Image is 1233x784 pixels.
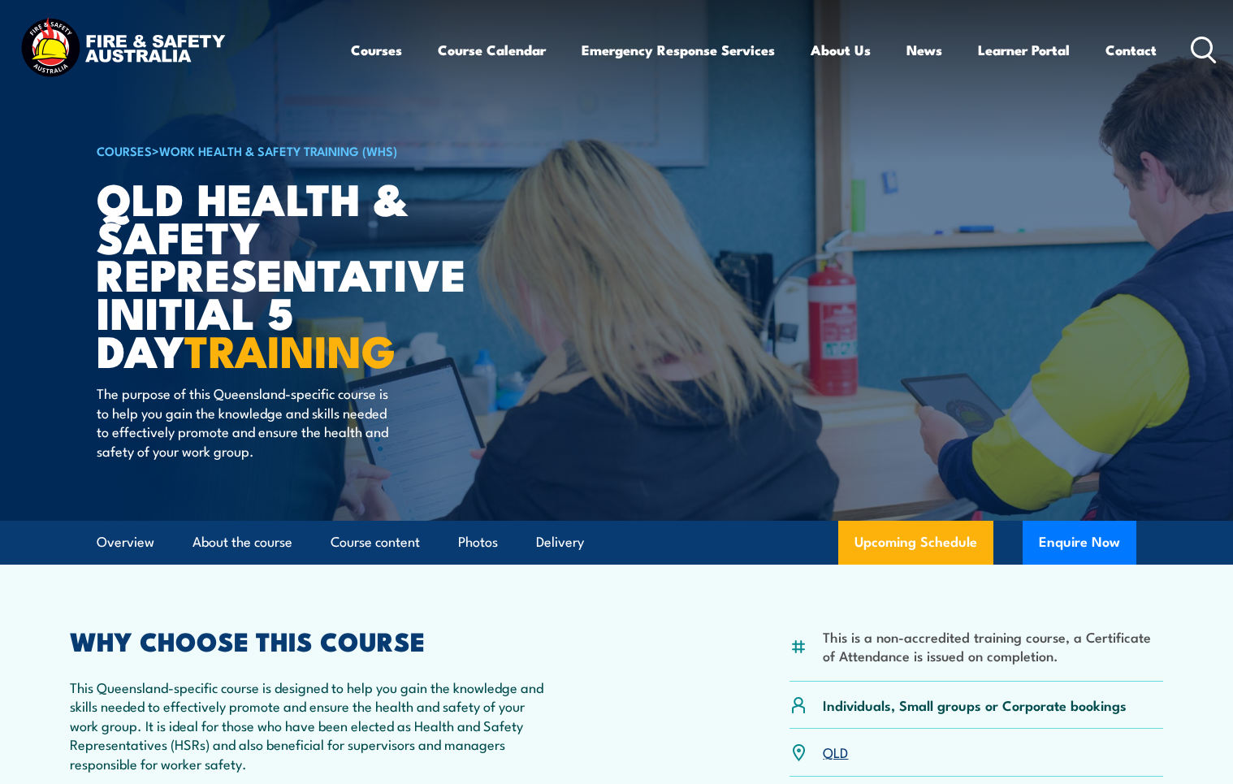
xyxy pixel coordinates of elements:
[159,141,397,159] a: Work Health & Safety Training (WHS)
[906,28,942,71] a: News
[536,521,584,564] a: Delivery
[978,28,1070,71] a: Learner Portal
[184,315,396,383] strong: TRAINING
[70,678,544,773] p: This Queensland-specific course is designed to help you gain the knowledge and skills needed to e...
[331,521,420,564] a: Course content
[97,141,152,159] a: COURSES
[823,695,1127,714] p: Individuals, Small groups or Corporate bookings
[1105,28,1157,71] a: Contact
[1023,521,1136,565] button: Enquire Now
[438,28,546,71] a: Course Calendar
[97,383,393,460] p: The purpose of this Queensland-specific course is to help you gain the knowledge and skills neede...
[823,742,848,761] a: QLD
[70,629,544,652] h2: WHY CHOOSE THIS COURSE
[97,179,498,369] h1: QLD Health & Safety Representative Initial 5 Day
[582,28,775,71] a: Emergency Response Services
[823,627,1163,665] li: This is a non-accredited training course, a Certificate of Attendance is issued on completion.
[458,521,498,564] a: Photos
[97,521,154,564] a: Overview
[811,28,871,71] a: About Us
[97,141,498,160] h6: >
[193,521,292,564] a: About the course
[351,28,402,71] a: Courses
[838,521,993,565] a: Upcoming Schedule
